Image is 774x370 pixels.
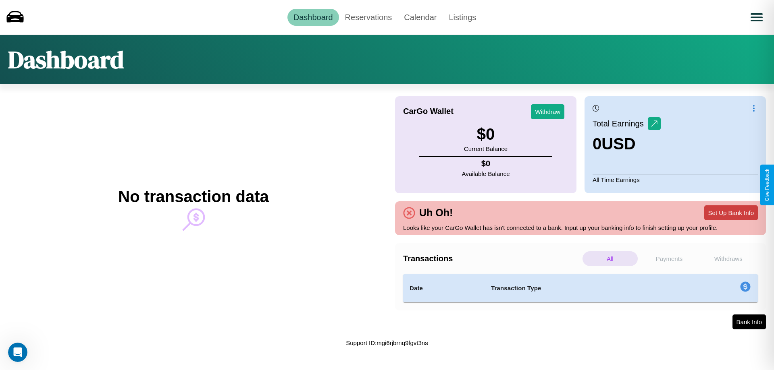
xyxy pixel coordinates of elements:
[346,337,428,348] p: Support ID: mgi6rjbrnq9fgvt3ns
[8,43,124,76] h1: Dashboard
[287,9,339,26] a: Dashboard
[531,104,564,119] button: Withdraw
[745,6,768,29] button: Open menu
[118,188,268,206] h2: No transaction data
[704,205,758,220] button: Set Up Bank Info
[410,283,478,293] h4: Date
[339,9,398,26] a: Reservations
[583,251,638,266] p: All
[403,222,758,233] p: Looks like your CarGo Wallet has isn't connected to a bank. Input up your banking info to finish ...
[8,343,27,362] iframe: Intercom live chat
[491,283,674,293] h4: Transaction Type
[403,274,758,302] table: simple table
[403,107,454,116] h4: CarGo Wallet
[462,168,510,179] p: Available Balance
[403,254,580,263] h4: Transactions
[732,314,766,329] button: Bank Info
[593,116,648,131] p: Total Earnings
[415,207,457,219] h4: Uh Oh!
[642,251,697,266] p: Payments
[462,159,510,168] h4: $ 0
[398,9,443,26] a: Calendar
[701,251,756,266] p: Withdraws
[593,174,758,185] p: All Time Earnings
[464,125,508,143] h3: $ 0
[443,9,482,26] a: Listings
[464,143,508,154] p: Current Balance
[764,169,770,201] div: Give Feedback
[593,135,661,153] h3: 0 USD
